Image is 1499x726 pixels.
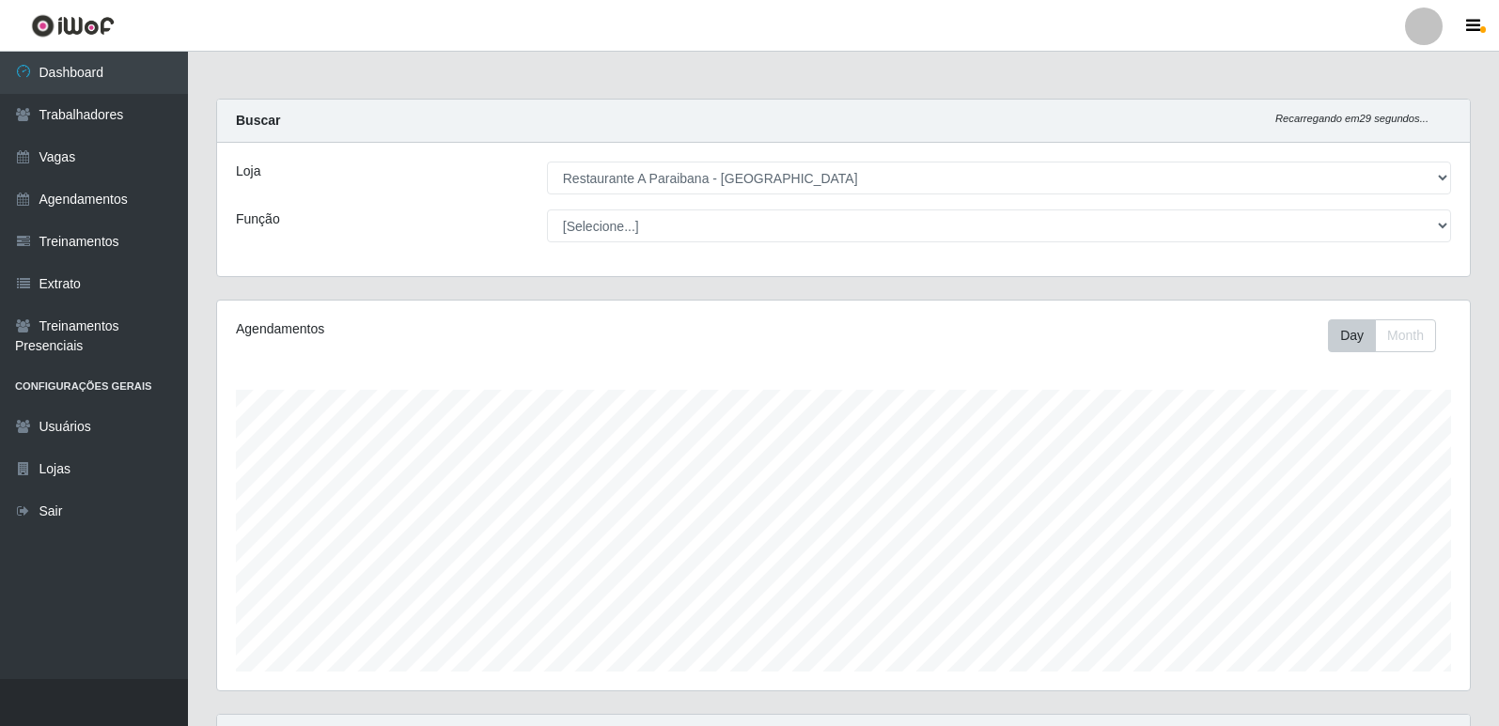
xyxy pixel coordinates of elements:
div: Toolbar with button groups [1328,319,1451,352]
button: Month [1375,319,1436,352]
i: Recarregando em 29 segundos... [1275,113,1429,124]
label: Função [236,209,280,229]
img: CoreUI Logo [31,14,115,38]
button: Day [1328,319,1376,352]
div: First group [1328,319,1436,352]
label: Loja [236,162,260,181]
strong: Buscar [236,113,280,128]
div: Agendamentos [236,319,726,339]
